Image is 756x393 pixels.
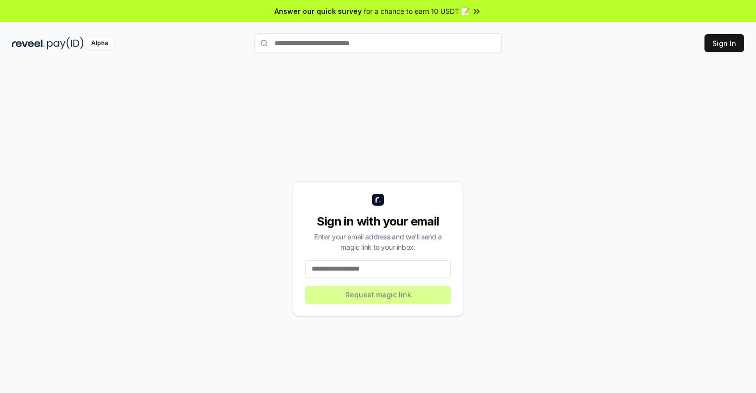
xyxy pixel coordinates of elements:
[364,6,470,16] span: for a chance to earn 10 USDT 📝
[86,37,113,50] div: Alpha
[704,34,744,52] button: Sign In
[47,37,84,50] img: pay_id
[12,37,45,50] img: reveel_dark
[274,6,362,16] span: Answer our quick survey
[305,231,451,252] div: Enter your email address and we’ll send a magic link to your inbox.
[305,214,451,229] div: Sign in with your email
[372,194,384,206] img: logo_small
